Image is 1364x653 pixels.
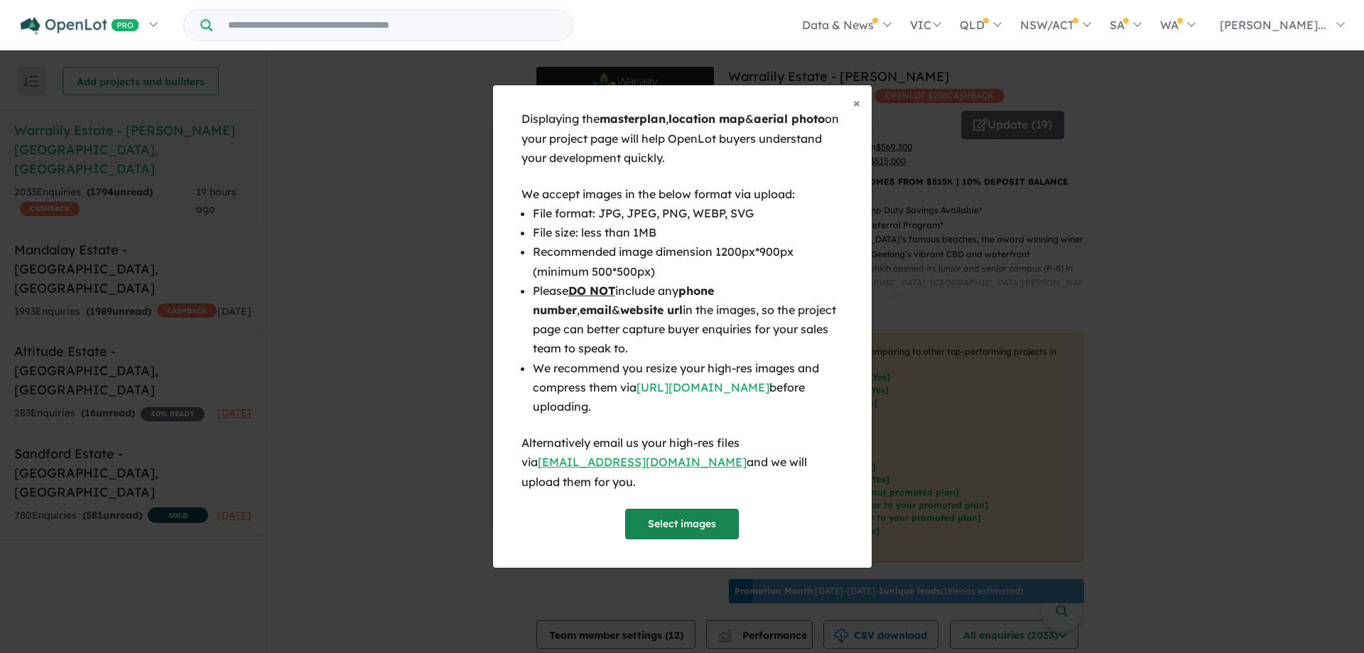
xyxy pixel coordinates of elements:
input: Try estate name, suburb, builder or developer [215,10,570,41]
div: Displaying the , & on your project page will help OpenLot buyers understand your development quic... [521,109,843,168]
b: location map [669,112,745,126]
span: [PERSON_NAME]... [1220,18,1326,32]
button: Select images [625,509,739,539]
u: DO NOT [568,284,615,298]
b: aerial photo [754,112,825,126]
li: Recommended image dimension 1200px*900px (minimum 500*500px) [533,242,843,281]
li: Please include any , & in the images, so the project page can better capture buyer enquiries for ... [533,281,843,359]
img: Openlot PRO Logo White [21,17,139,35]
div: We accept images in the below format via upload: [521,185,843,204]
li: File format: JPG, JPEG, PNG, WEBP, SVG [533,204,843,223]
b: masterplan [600,112,666,126]
div: Alternatively email us your high-res files via and we will upload them for you. [521,433,843,492]
li: We recommend you resize your high-res images and compress them via before uploading. [533,359,843,417]
li: File size: less than 1MB [533,223,843,242]
a: [EMAIL_ADDRESS][DOMAIN_NAME] [538,455,747,469]
a: [URL][DOMAIN_NAME] [637,380,769,394]
b: website url [620,303,683,317]
b: email [580,303,612,317]
span: × [853,95,860,111]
